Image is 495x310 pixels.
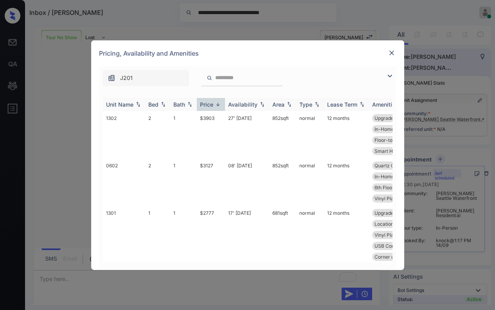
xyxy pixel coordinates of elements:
td: 2 [145,158,170,206]
img: sorting [285,102,293,107]
div: Pricing, Availability and Amenities [91,40,404,66]
span: Location [374,221,394,227]
img: sorting [214,102,222,107]
td: normal [296,111,324,158]
span: J201 [120,74,133,82]
div: Amenities [372,101,398,108]
img: sorting [134,102,142,107]
td: 1 [170,206,197,264]
span: Floor-to-Ceilin... [374,137,411,143]
span: Quartz Countert... [374,163,414,169]
img: icon-zuma [207,74,212,82]
td: 1 [170,158,197,206]
td: 681 sqft [269,206,296,264]
div: Availability [228,101,257,108]
div: Area [272,101,284,108]
td: 1 [145,206,170,264]
img: sorting [159,102,167,107]
td: 12 months [324,111,369,158]
span: 6th Floor [374,185,394,190]
img: sorting [358,102,366,107]
div: Price [200,101,213,108]
span: Upgrades: 1x1 [374,210,405,216]
td: 12 months [324,158,369,206]
td: 1 [170,111,197,158]
img: sorting [186,102,194,107]
img: icon-zuma [108,74,115,82]
td: 27' [DATE] [225,111,269,158]
td: 1302 [103,111,145,158]
td: 0602 [103,158,145,206]
td: 17' [DATE] [225,206,269,264]
td: 08' [DATE] [225,158,269,206]
td: 852 sqft [269,158,296,206]
td: 1301 [103,206,145,264]
div: Bath [173,101,185,108]
span: In-Home Washer ... [374,126,417,132]
td: $3903 [197,111,225,158]
span: Corner unit [374,254,400,260]
td: $3127 [197,158,225,206]
span: In-Home Washer ... [374,174,417,179]
div: Lease Term [327,101,357,108]
span: USB Compatible ... [374,243,416,249]
span: Smart Home Lock [374,148,415,154]
td: $2777 [197,206,225,264]
span: Vinyl Plank Cla... [374,196,411,201]
span: Vinyl Plank - R... [374,232,410,238]
td: 852 sqft [269,111,296,158]
img: sorting [313,102,321,107]
td: 12 months [324,206,369,264]
div: Bed [148,101,158,108]
img: sorting [258,102,266,107]
img: icon-zuma [385,71,394,81]
img: close [388,49,396,57]
td: normal [296,158,324,206]
div: Type [299,101,312,108]
span: Upgrades: 2x1 [374,115,406,121]
div: Unit Name [106,101,133,108]
td: normal [296,206,324,264]
td: 2 [145,111,170,158]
